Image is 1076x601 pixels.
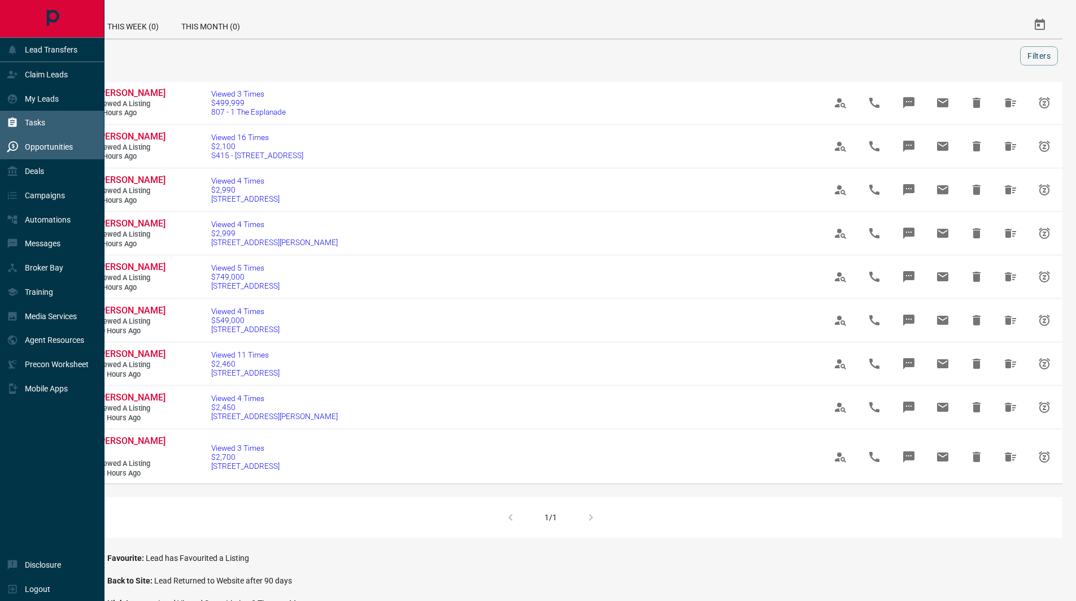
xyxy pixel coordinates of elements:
span: Hide [963,443,990,471]
span: View Profile [827,307,854,334]
span: Viewed 16 Times [211,133,303,142]
button: Select Date Range [1026,11,1053,38]
span: Viewed a Listing [97,317,165,326]
span: View Profile [827,133,854,160]
button: Filters [1020,46,1058,66]
span: Hide All from Diana Subbotkina [997,394,1024,421]
span: 7 hours ago [97,283,165,293]
span: Call [861,263,888,290]
a: Viewed 4 Times$549,000[STREET_ADDRESS] [211,307,280,334]
span: Message [895,443,922,471]
span: Hide [963,89,990,116]
span: Email [929,350,956,377]
a: [PERSON_NAME] [97,349,165,360]
a: Viewed 3 Times$2,700[STREET_ADDRESS] [211,443,280,471]
span: Hide [963,133,990,160]
span: Viewed 4 Times [211,220,338,229]
span: Message [895,89,922,116]
span: Email [929,220,956,247]
span: Viewed 11 Times [211,350,280,359]
a: [PERSON_NAME] [97,131,165,143]
span: 2 hours ago [97,108,165,118]
span: Call [861,89,888,116]
span: $749,000 [211,272,280,281]
span: Snooze [1031,350,1058,377]
span: Hide [963,176,990,203]
span: Message [895,394,922,421]
span: 5 hours ago [97,196,165,206]
span: S415 - [STREET_ADDRESS] [211,151,303,160]
span: $2,100 [211,142,303,151]
span: Message [895,176,922,203]
span: Lead Returned to Website after 90 days [154,576,292,585]
span: Viewed a Listing [97,99,165,109]
span: Viewed a Listing [97,186,165,196]
span: Hide All from Kayleen Yu [997,133,1024,160]
span: 13 hours ago [97,469,165,478]
span: Viewed 3 Times [211,443,280,452]
a: [PERSON_NAME] [97,392,165,404]
span: [PERSON_NAME] [97,131,165,142]
span: Email [929,89,956,116]
span: Call [861,133,888,160]
span: Hide All from Naren M [997,443,1024,471]
a: Viewed 4 Times$2,999[STREET_ADDRESS][PERSON_NAME] [211,220,338,247]
span: Viewed a Listing [97,143,165,153]
span: Message [895,133,922,160]
span: Email [929,133,956,160]
span: [STREET_ADDRESS] [211,461,280,471]
span: Hide [963,307,990,334]
span: Snooze [1031,133,1058,160]
span: Call [861,220,888,247]
span: [PERSON_NAME] [97,262,165,272]
span: [STREET_ADDRESS] [211,194,280,203]
a: Viewed 11 Times$2,460[STREET_ADDRESS] [211,350,280,377]
span: Email [929,443,956,471]
span: Hide All from Diana Subbotkina [997,350,1024,377]
span: $2,460 [211,359,280,368]
span: View Profile [827,220,854,247]
span: Viewed 4 Times [211,307,280,316]
span: Hide All from Alison Ryce [997,89,1024,116]
span: Snooze [1031,89,1058,116]
span: $2,700 [211,452,280,461]
a: Viewed 16 Times$2,100S415 - [STREET_ADDRESS] [211,133,303,160]
span: Call [861,176,888,203]
span: [STREET_ADDRESS] [211,325,280,334]
span: Email [929,263,956,290]
span: Hide All from Aarushi Tan [997,220,1024,247]
span: [PERSON_NAME] [97,218,165,229]
span: Hide [963,263,990,290]
span: Viewed a Listing [97,404,165,413]
span: View Profile [827,263,854,290]
a: [PERSON_NAME] [97,262,165,273]
div: This Week (0) [96,11,170,38]
a: [PERSON_NAME] [97,175,165,186]
span: $2,450 [211,403,338,412]
span: $2,990 [211,185,280,194]
span: 11 hours ago [97,370,165,380]
span: View Profile [827,350,854,377]
span: Viewed a Listing [97,273,165,283]
span: Hide [963,220,990,247]
span: Call [861,394,888,421]
span: Snooze [1031,220,1058,247]
a: [PERSON_NAME] [97,88,165,99]
span: Call [861,443,888,471]
span: [PERSON_NAME] M [97,435,165,458]
span: [PERSON_NAME] [97,88,165,98]
span: $499,999 [211,98,286,107]
a: Viewed 5 Times$749,000[STREET_ADDRESS] [211,263,280,290]
span: 3 hours ago [97,152,165,162]
a: [PERSON_NAME] M [97,435,165,459]
span: Email [929,176,956,203]
span: $549,000 [211,316,280,325]
span: View Profile [827,89,854,116]
a: Viewed 4 Times$2,990[STREET_ADDRESS] [211,176,280,203]
span: Viewed 3 Times [211,89,286,98]
a: Viewed 3 Times$499,999807 - 1 The Esplanade [211,89,286,116]
span: Back to Site [107,576,154,585]
a: [PERSON_NAME] [97,218,165,230]
span: View Profile [827,394,854,421]
span: Message [895,350,922,377]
